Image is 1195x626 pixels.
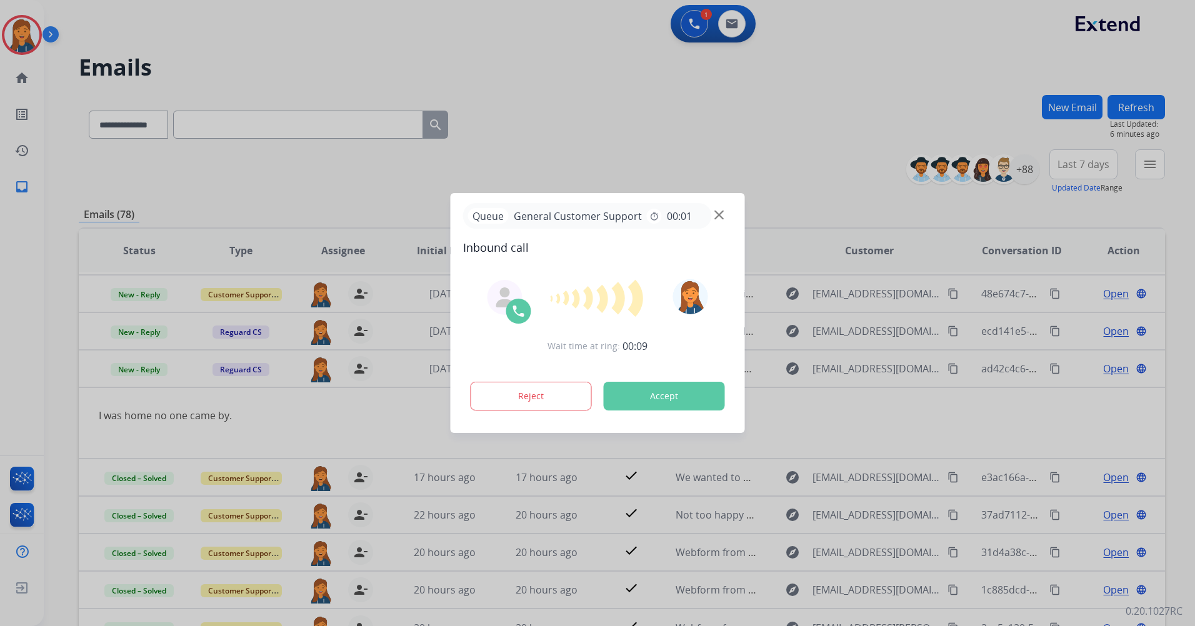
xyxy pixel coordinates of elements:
[649,211,659,221] mat-icon: timer
[463,239,732,256] span: Inbound call
[672,279,707,314] img: avatar
[471,382,592,410] button: Reject
[604,382,725,410] button: Accept
[622,339,647,354] span: 00:09
[1126,604,1182,619] p: 0.20.1027RC
[714,211,724,220] img: close-button
[468,208,509,224] p: Queue
[667,209,692,224] span: 00:01
[511,304,526,319] img: call-icon
[509,209,647,224] span: General Customer Support
[547,340,620,352] span: Wait time at ring:
[495,287,515,307] img: agent-avatar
